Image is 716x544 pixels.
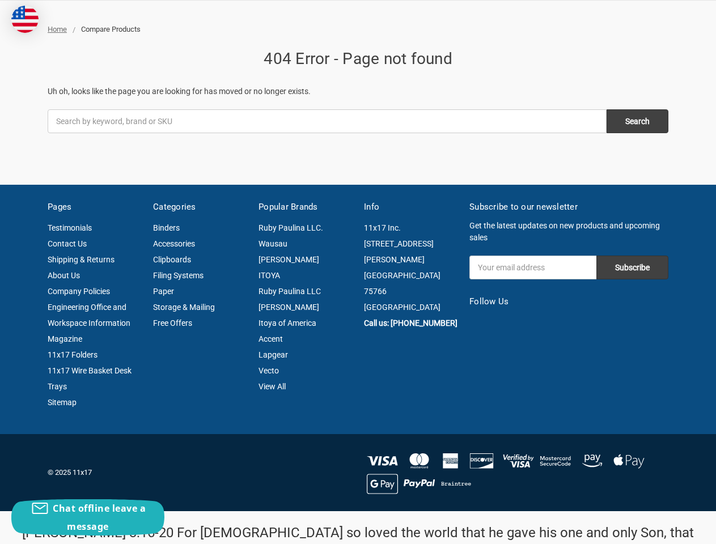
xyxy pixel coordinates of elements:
input: Search by keyword, brand or SKU [48,109,607,133]
a: Shipping & Returns [48,255,115,264]
input: Search [607,109,668,133]
a: Testimonials [48,223,92,232]
input: Your email address [469,256,596,279]
a: Filing Systems [153,271,204,280]
h1: 404 Error - Page not found [48,47,668,71]
a: Storage & Mailing [153,303,215,312]
a: About Us [48,271,80,280]
input: Subscribe [596,256,668,279]
h5: Follow Us [469,295,668,308]
span: Chat offline leave a message [53,502,146,533]
a: [PERSON_NAME] [259,255,319,264]
a: Paper [153,287,174,296]
h5: Categories [153,201,247,214]
a: Itoya of America [259,318,316,328]
a: Ruby Paulina LLC [259,287,321,296]
a: 11x17 Wire Basket Desk Trays [48,366,132,391]
a: View All [259,382,286,391]
a: Contact Us [48,239,87,248]
a: ITOYA [259,271,280,280]
a: Company Policies [48,287,110,296]
h5: Info [364,201,457,214]
button: Chat offline leave a message [11,499,164,535]
p: Get the latest updates on new products and upcoming sales [469,220,668,244]
h5: Popular Brands [259,201,352,214]
a: [PERSON_NAME] [259,303,319,312]
p: Uh oh, looks like the page you are looking for has moved or no longer exists. [48,86,668,97]
h5: Subscribe to our newsletter [469,201,668,214]
a: Accessories [153,239,195,248]
a: Binders [153,223,180,232]
span: Compare Products [81,25,141,33]
a: Home [48,25,67,33]
a: Accent [259,334,283,343]
img: duty and tax information for United States [11,6,39,33]
a: Vecto [259,366,279,375]
a: Ruby Paulina LLC. [259,223,323,232]
address: 11x17 Inc. [STREET_ADDRESS][PERSON_NAME] [GEOGRAPHIC_DATA] 75766 [GEOGRAPHIC_DATA] [364,220,457,315]
a: Free Offers [153,318,192,328]
a: Engineering Office and Workspace Information Magazine [48,303,130,343]
h5: Pages [48,201,141,214]
a: Call us: [PHONE_NUMBER] [364,318,457,328]
a: Clipboards [153,255,191,264]
p: © 2025 11x17 [48,467,352,478]
a: Sitemap [48,398,77,407]
a: 11x17 Folders [48,350,98,359]
a: Lapgear [259,350,288,359]
a: Wausau [259,239,287,248]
